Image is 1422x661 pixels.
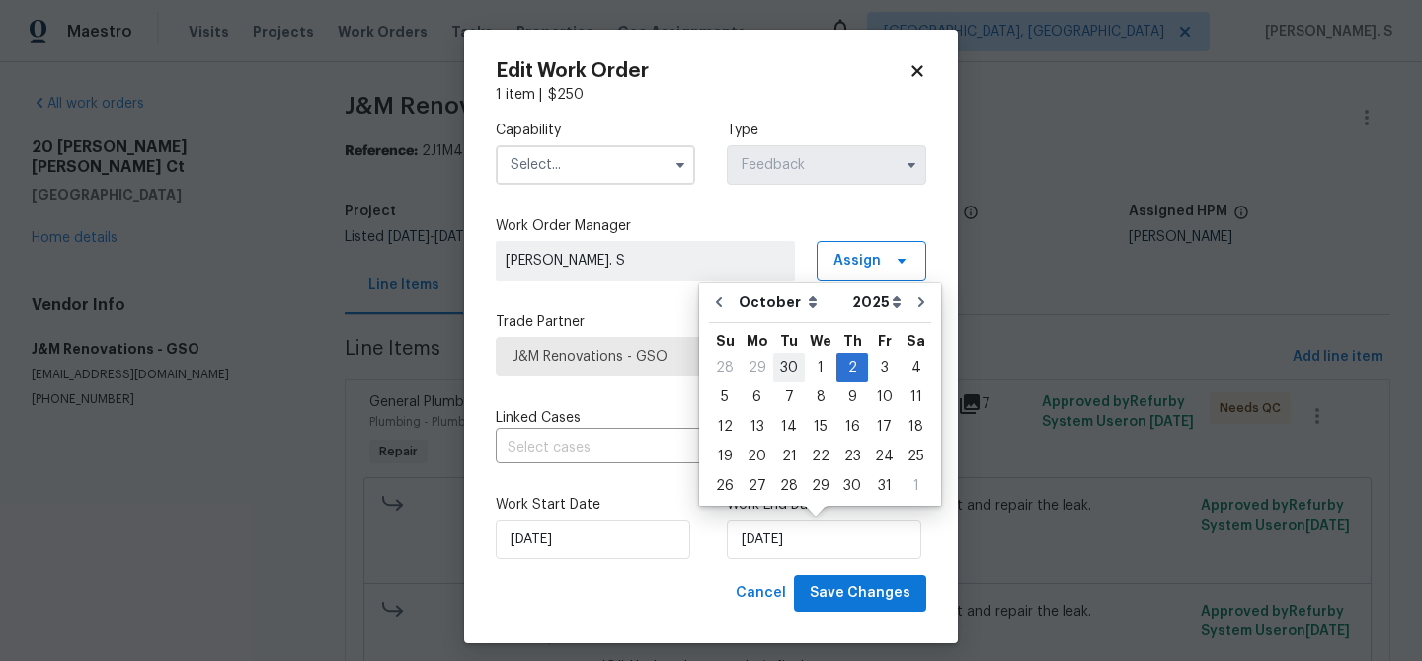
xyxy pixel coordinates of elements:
div: Thu Oct 09 2025 [836,382,868,412]
button: Go to previous month [704,283,734,322]
div: Mon Oct 27 2025 [741,471,773,501]
div: Wed Oct 22 2025 [805,442,836,471]
div: 29 [741,354,773,381]
div: 31 [868,472,901,500]
div: Wed Oct 01 2025 [805,353,836,382]
div: 7 [773,383,805,411]
div: 14 [773,413,805,441]
button: Go to next month [907,283,936,322]
div: Sun Sep 28 2025 [709,353,741,382]
div: 30 [836,472,868,500]
div: Sat Oct 18 2025 [901,412,931,442]
div: 1 [901,472,931,500]
div: Mon Oct 20 2025 [741,442,773,471]
div: Fri Oct 03 2025 [868,353,901,382]
span: [PERSON_NAME]. S [506,251,785,271]
div: Mon Sep 29 2025 [741,353,773,382]
div: Sun Oct 05 2025 [709,382,741,412]
div: 28 [773,472,805,500]
span: Cancel [736,581,786,606]
abbr: Sunday [716,334,735,348]
div: Fri Oct 31 2025 [868,471,901,501]
div: 11 [901,383,931,411]
div: 9 [836,383,868,411]
select: Year [847,288,907,317]
div: 12 [709,413,741,441]
div: Fri Oct 24 2025 [868,442,901,471]
button: Show options [900,153,923,177]
abbr: Monday [747,334,768,348]
button: Show options [669,153,692,177]
label: Type [727,121,926,140]
div: 22 [805,443,836,470]
div: 16 [836,413,868,441]
div: 13 [741,413,773,441]
button: Save Changes [794,575,926,612]
select: Month [734,288,847,317]
div: Thu Oct 02 2025 [836,353,868,382]
div: 26 [709,472,741,500]
div: Wed Oct 08 2025 [805,382,836,412]
div: 2 [836,354,868,381]
div: 4 [901,354,931,381]
div: 19 [709,443,741,470]
button: Cancel [728,575,794,612]
label: Work Order Manager [496,216,926,236]
div: 25 [901,443,931,470]
div: Tue Oct 14 2025 [773,412,805,442]
div: Fri Oct 10 2025 [868,382,901,412]
div: 1 [805,354,836,381]
input: Select... [496,145,695,185]
input: M/D/YYYY [727,520,921,559]
span: J&M Renovations - GSO [513,347,909,367]
div: 3 [868,354,901,381]
span: Save Changes [810,581,910,606]
div: Tue Sep 30 2025 [773,353,805,382]
div: 24 [868,443,901,470]
div: Sat Nov 01 2025 [901,471,931,501]
div: Sat Oct 04 2025 [901,353,931,382]
div: Thu Oct 16 2025 [836,412,868,442]
div: 28 [709,354,741,381]
div: 6 [741,383,773,411]
div: Wed Oct 29 2025 [805,471,836,501]
h2: Edit Work Order [496,61,908,81]
div: 15 [805,413,836,441]
input: Select cases [496,433,871,463]
div: Sat Oct 11 2025 [901,382,931,412]
div: Mon Oct 13 2025 [741,412,773,442]
div: Thu Oct 30 2025 [836,471,868,501]
div: Wed Oct 15 2025 [805,412,836,442]
div: 29 [805,472,836,500]
div: 27 [741,472,773,500]
abbr: Thursday [843,334,862,348]
span: Linked Cases [496,408,581,428]
div: Tue Oct 28 2025 [773,471,805,501]
div: 1 item | [496,85,926,105]
input: M/D/YYYY [496,520,690,559]
div: Fri Oct 17 2025 [868,412,901,442]
div: Sun Oct 19 2025 [709,442,741,471]
div: Sun Oct 12 2025 [709,412,741,442]
div: Mon Oct 06 2025 [741,382,773,412]
div: 20 [741,443,773,470]
div: Sat Oct 25 2025 [901,442,931,471]
label: Trade Partner [496,312,926,332]
div: 18 [901,413,931,441]
div: Sun Oct 26 2025 [709,471,741,501]
span: $ 250 [548,88,584,102]
div: 10 [868,383,901,411]
div: 8 [805,383,836,411]
div: Thu Oct 23 2025 [836,442,868,471]
div: 21 [773,443,805,470]
label: Work Start Date [496,495,695,515]
abbr: Saturday [907,334,925,348]
span: Assign [833,251,881,271]
div: Tue Oct 21 2025 [773,442,805,471]
div: 30 [773,354,805,381]
input: Select... [727,145,926,185]
div: 17 [868,413,901,441]
div: 23 [836,443,868,470]
label: Capability [496,121,695,140]
div: Tue Oct 07 2025 [773,382,805,412]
